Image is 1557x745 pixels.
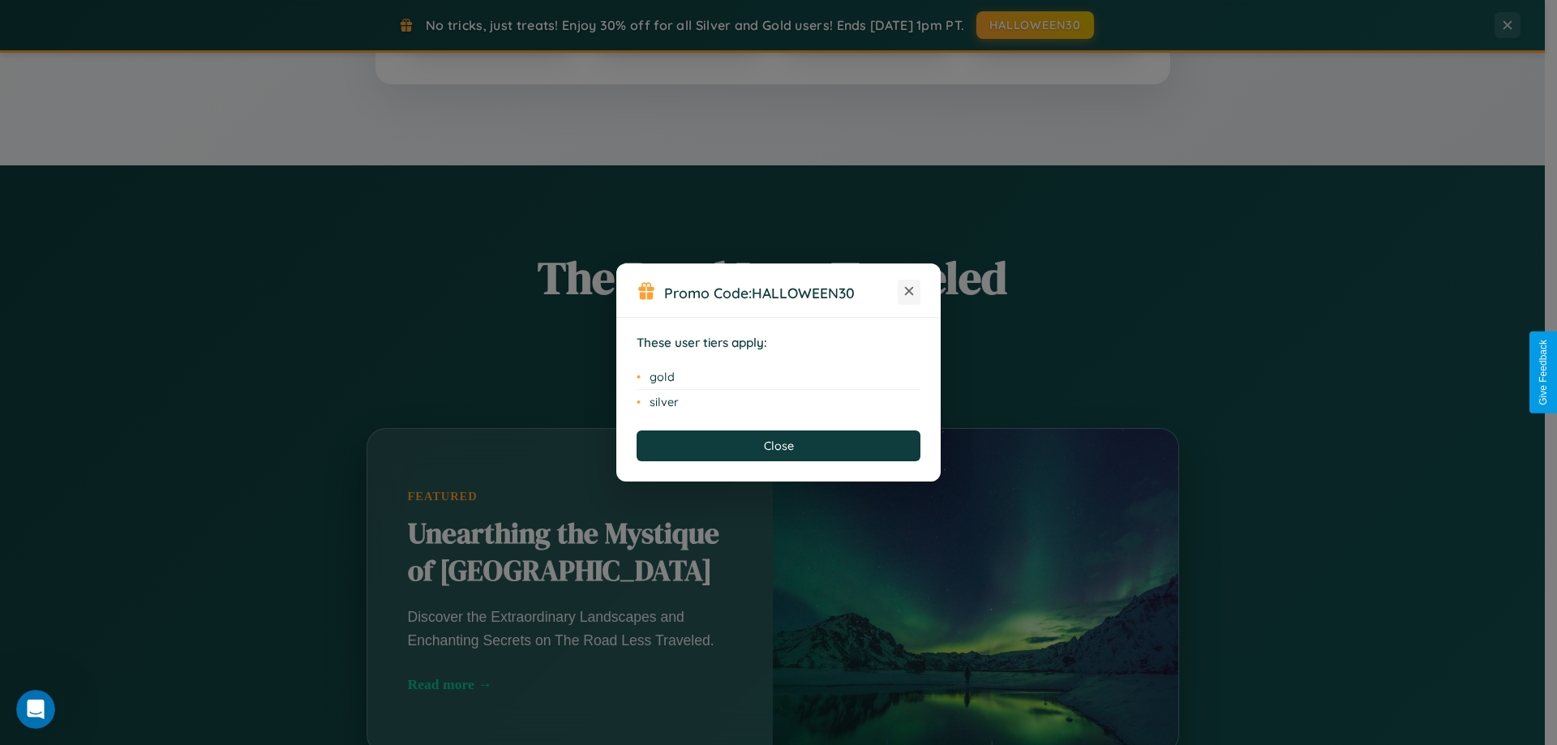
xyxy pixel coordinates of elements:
[16,690,55,729] iframe: Intercom live chat
[1538,340,1549,405] div: Give Feedback
[664,284,898,302] h3: Promo Code:
[637,430,920,461] button: Close
[637,390,920,414] li: silver
[752,284,855,302] b: HALLOWEEN30
[637,335,767,350] strong: These user tiers apply:
[637,365,920,390] li: gold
